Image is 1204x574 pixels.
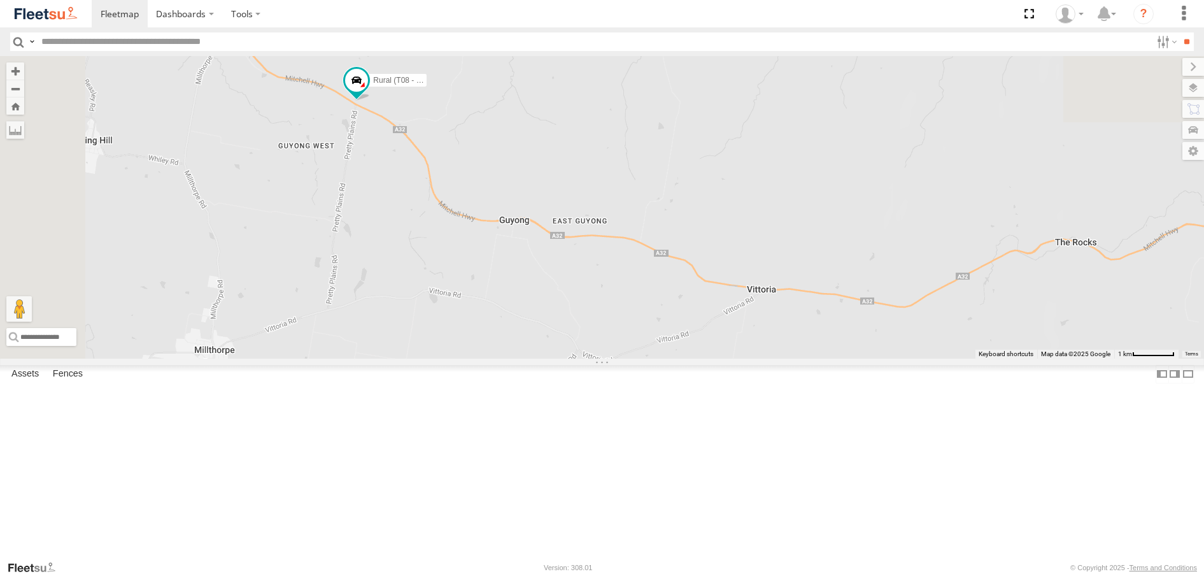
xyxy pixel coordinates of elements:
[1182,142,1204,160] label: Map Settings
[5,366,45,384] label: Assets
[27,32,37,51] label: Search Query
[979,350,1033,359] button: Keyboard shortcuts
[6,97,24,115] button: Zoom Home
[6,80,24,97] button: Zoom out
[544,564,592,571] div: Version: 308.01
[1182,365,1194,384] label: Hide Summary Table
[1168,365,1181,384] label: Dock Summary Table to the Right
[1156,365,1168,384] label: Dock Summary Table to the Left
[1070,564,1197,571] div: © Copyright 2025 -
[13,5,79,22] img: fleetsu-logo-horizontal.svg
[6,62,24,80] button: Zoom in
[6,296,32,322] button: Drag Pegman onto the map to open Street View
[1152,32,1179,51] label: Search Filter Options
[1041,350,1110,357] span: Map data ©2025 Google
[7,561,66,574] a: Visit our Website
[1133,4,1154,24] i: ?
[6,121,24,139] label: Measure
[1051,4,1088,24] div: Darren Small
[1185,351,1198,356] a: Terms (opens in new tab)
[46,366,89,384] label: Fences
[1114,350,1179,359] button: Map scale: 1 km per 63 pixels
[1130,564,1197,571] a: Terms and Conditions
[373,76,481,85] span: Rural (T08 - [PERSON_NAME])
[1118,350,1132,357] span: 1 km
